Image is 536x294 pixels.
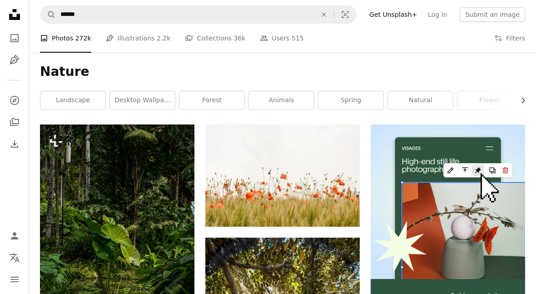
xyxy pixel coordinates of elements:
a: Collections [5,113,24,131]
a: Get Unsplash+ [364,7,422,22]
a: Users 515 [260,24,303,53]
button: Filters [494,24,525,53]
a: forest [179,91,244,110]
a: a lush green forest filled with lots of trees [40,236,194,244]
a: natural [388,91,453,110]
button: scroll list to the right [515,91,525,110]
a: Log in [422,7,452,22]
a: animals [249,91,314,110]
button: Menu [5,270,24,289]
a: spring [318,91,383,110]
img: file-1723602894256-972c108553a7image [371,125,525,279]
button: Language [5,249,24,267]
span: 515 [292,33,304,43]
form: Find visuals sitewide [40,5,357,24]
a: Illustrations [5,51,24,69]
span: 2.2k [157,33,170,43]
button: Search Unsplash [40,6,56,23]
a: Explore [5,91,24,110]
a: desktop wallpaper [110,91,175,110]
button: Clear [314,6,334,23]
a: Photos [5,29,24,47]
button: Visual search [334,6,356,23]
a: Illustrations 2.2k [106,24,171,53]
img: orange flowers [205,125,360,227]
span: 36k [233,33,245,43]
a: Download History [5,135,24,153]
button: Submit an image [460,7,525,22]
a: Collections 36k [185,24,245,53]
a: landscape [40,91,105,110]
a: Log in / Sign up [5,227,24,245]
a: flower [457,91,522,110]
h1: Nature [40,64,525,80]
a: orange flowers [205,171,360,179]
